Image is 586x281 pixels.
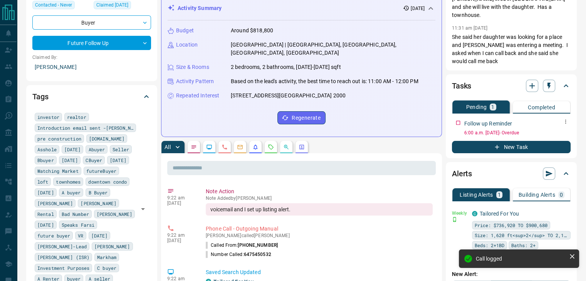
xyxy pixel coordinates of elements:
h2: Alerts [452,167,472,180]
p: Activity Summary [178,4,222,12]
span: Bad Number [62,210,89,218]
span: A buyer [62,189,81,196]
span: Contacted - Never [35,1,72,9]
div: Alerts [452,164,571,183]
a: Tailored For You [480,211,519,217]
div: Buyer [32,15,151,30]
span: Asshole [37,146,57,153]
p: Listing Alerts [460,192,493,197]
p: 2 bedrooms, 2 bathrooms, [DATE]-[DATE] sqft [231,63,341,71]
svg: Lead Browsing Activity [206,144,212,150]
span: Investment Purposes [37,264,89,272]
p: Based on the lead's activity, the best time to reach out is: 11:00 AM - 12:00 PM [231,77,418,85]
div: condos.ca [472,211,477,216]
button: Open [138,204,148,214]
p: Budget [176,27,194,35]
span: Price: $736,920 TO $900,680 [475,221,547,229]
p: Around $818,800 [231,27,273,35]
span: Beds: 2+1BD [475,241,504,249]
p: Activity Pattern [176,77,214,85]
span: investor [37,113,59,121]
p: [PERSON_NAME] [32,61,151,74]
p: Note Action [206,187,433,196]
span: [DOMAIN_NAME] [89,135,124,142]
svg: Listing Alerts [252,144,259,150]
p: Completed [528,105,555,110]
p: Claimed By: [32,54,151,61]
span: C buyer [97,264,116,272]
span: [PERSON_NAME]-Lead [37,243,87,250]
span: Markham [97,253,116,261]
span: [DATE] [91,232,108,239]
p: Phone Call - Outgoing Manual [206,225,433,233]
div: Call logged [476,256,566,262]
span: [DATE] [37,221,54,229]
p: 9:22 am [167,195,194,201]
span: [DATE] [62,156,78,164]
span: [PERSON_NAME] (ISR) [37,253,89,261]
span: [PERSON_NAME] [97,210,132,218]
p: Note Added by [PERSON_NAME] [206,196,433,201]
span: CBuyer [86,156,102,164]
svg: Calls [222,144,228,150]
span: VR [78,232,83,239]
span: future buyer [37,232,70,239]
p: 1 [491,104,494,110]
span: Speaks Farsi [62,221,94,229]
span: townhomes [56,178,81,186]
span: [DATE] [110,156,126,164]
h2: Tags [32,90,48,103]
span: B Buyer [88,189,107,196]
p: She said her daughter was looking for a place and [PERSON_NAME] was entering a meeting. I asked w... [452,33,571,65]
span: [PERSON_NAME] [37,199,73,207]
svg: Requests [268,144,274,150]
p: Number Called: [206,251,271,258]
div: voicemail and I set up listing alert. [206,203,433,216]
p: New Alert: [452,270,571,278]
p: Follow up Reminder [464,120,512,128]
p: All [165,144,171,150]
svg: Opportunities [283,144,289,150]
span: 6475450532 [244,252,271,257]
p: 11:31 am [DATE] [452,25,487,31]
span: [PERSON_NAME] [94,243,130,250]
p: 1 [498,192,501,197]
p: Location [176,41,198,49]
p: Saved Search Updated [206,268,433,276]
p: 9:22 am [167,232,194,238]
span: Rental [37,210,54,218]
span: [DATE] [64,146,81,153]
p: [GEOGRAPHIC_DATA] | [GEOGRAPHIC_DATA], [GEOGRAPHIC_DATA], [GEOGRAPHIC_DATA], [GEOGRAPHIC_DATA] [231,41,435,57]
span: [PHONE_NUMBER] [238,243,278,248]
span: Seller [112,146,129,153]
p: Building Alerts [519,192,555,197]
p: Pending [466,104,487,110]
span: Bbuyer [37,156,54,164]
svg: Emails [237,144,243,150]
p: Weekly [452,210,467,217]
span: pre construction [37,135,81,142]
span: Abuyer [88,146,105,153]
div: Tue Feb 04 2025 [94,1,151,12]
p: Repeated Interest [176,92,219,100]
button: Regenerate [277,111,326,124]
span: loft [37,178,48,186]
p: Called From: [206,242,278,249]
span: Claimed [DATE] [96,1,128,9]
p: [DATE] [167,238,194,243]
p: Size & Rooms [176,63,209,71]
svg: Agent Actions [299,144,305,150]
p: [PERSON_NAME] called [PERSON_NAME] [206,233,433,238]
span: [PERSON_NAME] [81,199,116,207]
svg: Notes [191,144,197,150]
span: [DATE] [37,189,54,196]
p: 0 [560,192,563,197]
span: futureBuyer [86,167,116,175]
span: Size: 1,620 ft<sup>2</sup> TO 2,198 ft<sup>2</sup> [475,231,568,239]
h2: Tasks [452,80,471,92]
p: [DATE] [167,201,194,206]
p: [STREET_ADDRESS][GEOGRAPHIC_DATA] 2000 [231,92,346,100]
div: Tasks [452,77,571,95]
div: Future Follow Up [32,36,151,50]
button: New Task [452,141,571,153]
